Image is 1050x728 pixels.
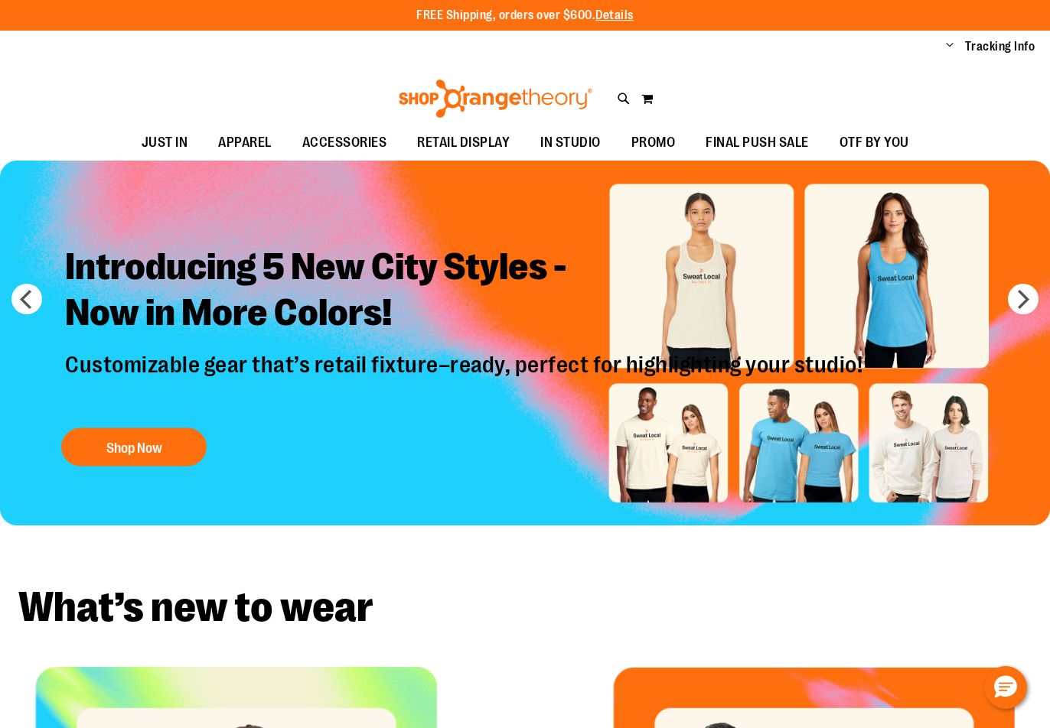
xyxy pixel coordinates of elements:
h2: What’s new to wear [18,587,1032,629]
span: IN STUDIO [540,125,601,160]
a: Details [595,8,634,22]
span: PROMO [631,125,676,160]
span: FINAL PUSH SALE [706,125,809,160]
button: next [1008,284,1039,314]
button: Shop Now [61,427,207,466]
h2: Introducing 5 New City Styles - Now in More Colors! [54,232,878,350]
span: RETAIL DISPLAY [417,125,510,160]
a: PROMO [616,125,691,161]
button: Hello, have a question? Let’s chat. [984,666,1027,709]
span: OTF BY YOU [840,125,909,160]
span: APPAREL [218,125,272,160]
a: IN STUDIO [525,125,616,161]
a: APPAREL [203,125,287,161]
img: Shop Orangetheory [396,80,595,118]
a: Tracking Info [965,38,1035,55]
a: RETAIL DISPLAY [402,125,525,161]
button: Account menu [946,39,954,54]
a: ACCESSORIES [287,125,403,161]
button: prev [11,284,42,314]
p: FREE Shipping, orders over $600. [416,7,634,24]
span: JUST IN [142,125,188,160]
p: Customizable gear that’s retail fixture–ready, perfect for highlighting your studio! [54,350,878,412]
a: JUST IN [126,125,204,161]
span: ACCESSORIES [302,125,387,160]
a: OTF BY YOU [824,125,924,161]
a: FINAL PUSH SALE [690,125,824,161]
a: Introducing 5 New City Styles -Now in More Colors! Customizable gear that’s retail fixture–ready,... [54,232,878,473]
